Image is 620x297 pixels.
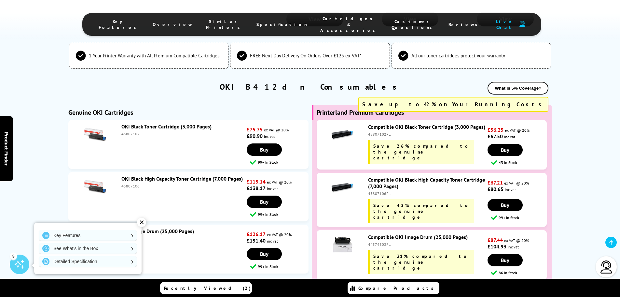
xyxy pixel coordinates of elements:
[411,52,505,59] span: All our toner cartridges protect your warranty
[491,215,546,221] div: 99+ In Stock
[153,22,193,27] span: Overview
[83,123,106,146] img: OKI Black Toner Cartridge (3,000 Pages)
[247,133,263,139] strong: £90.90
[373,253,469,271] span: Save 31% compared to the genuine cartridge
[501,257,509,263] span: Buy
[160,282,252,294] a: Recently Viewed (2)
[121,236,245,241] div: 44574302
[491,159,546,166] div: 43 In Stock
[267,232,292,237] span: ex VAT @ 20%
[121,123,212,130] a: OKI Black Toner Cartridge (3,000 Pages)
[491,270,546,276] div: 86 In Stock
[121,184,245,188] div: 45807106
[137,218,146,227] div: ✕
[121,175,243,182] a: OKI Black High Capacity Toner Cartridge (7,000 Pages)
[504,238,529,243] span: ex VAT @ 20%
[600,260,613,274] img: user-headset-light.svg
[164,285,251,291] span: Recently Viewed (2)
[247,185,266,191] strong: £138.17
[368,132,486,137] div: 45807102PL
[317,108,404,117] b: Printerland Premium Cartridges
[247,231,266,237] strong: £126.17
[89,52,219,59] span: 1 Year Printer Warranty with All Premium Compatible Cartridges
[358,285,437,291] span: Compare Products
[488,82,548,95] button: What is 5% Coverage?
[501,202,509,208] span: Buy
[10,252,17,260] div: 3
[267,186,278,191] span: inc vat
[39,230,137,241] a: Key Features
[121,131,245,136] div: 45807102
[448,22,481,27] span: Reviews
[501,147,509,153] span: Buy
[260,146,269,153] span: Buy
[121,228,194,234] a: OKI Image Drum (25,000 Pages)
[68,108,133,117] b: Genuine OKI Cartridges
[505,128,530,133] span: ex VAT @ 20%
[488,237,503,243] strong: £87.44
[267,239,278,244] span: inc vat
[250,211,308,217] div: 99+ In Stock
[488,133,503,140] strong: £67.50
[358,97,548,112] div: Save up to 42% on Your Running Costs
[99,19,140,30] span: Key Features
[368,242,486,247] div: 44574302PL
[494,19,516,30] span: Live Chat
[331,234,354,257] img: Compatible OKI Image Drum (25,000 Pages)
[250,52,361,59] span: FREE Next Day Delivery On Orders Over £125 ex VAT*
[264,127,289,132] span: ex VAT @ 20%
[331,176,354,199] img: Compatible OKI Black High Capacity Toner Cartridge (7,000 Pages)
[504,134,515,139] span: inc vat
[331,124,354,146] img: Compatible OKI Black Toner Cartridge (3,000 Pages)
[368,191,486,196] div: 45807106PL
[83,175,106,198] img: OKI Black High Capacity Toner Cartridge (7,000 Pages)
[368,234,468,240] a: Compatible OKI Image Drum (25,000 Pages)
[320,16,379,33] span: Cartridges & Accessories
[488,126,503,133] strong: £56.25
[488,179,503,186] strong: £67.21
[247,126,263,133] strong: £75.75
[373,143,471,161] span: Save 26% compared to the genuine cartridge
[206,19,243,30] span: Similar Printers
[3,132,10,165] span: Product Finder
[504,181,529,186] span: ex VAT @ 20%
[519,21,525,27] img: user-headset-duotone.svg
[488,243,506,250] strong: £104.93
[264,134,275,139] span: inc vat
[260,251,269,257] span: Buy
[247,178,266,185] strong: £115.14
[505,187,516,192] span: inc vat
[256,22,307,27] span: Specification
[267,180,292,185] span: ex VAT @ 20%
[250,159,308,165] div: 99+ In Stock
[39,243,137,254] a: See What's in the Box
[508,245,519,249] span: inc vat
[247,237,266,244] strong: £151.40
[348,282,439,294] a: Compare Products
[368,124,485,130] a: Compatible OKI Black Toner Cartridge (3,000 Pages)
[260,199,269,205] span: Buy
[488,186,503,192] strong: £80.65
[220,82,401,92] a: OKI B412dn Consumables
[392,19,435,30] span: Customer Questions
[39,256,137,267] a: Detailed Specification
[250,263,308,270] div: 99+ In Stock
[373,202,471,220] span: Save 42% compared to the genuine cartridge
[368,176,485,189] a: Compatible OKI Black High Capacity Toner Cartridge (7,000 Pages)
